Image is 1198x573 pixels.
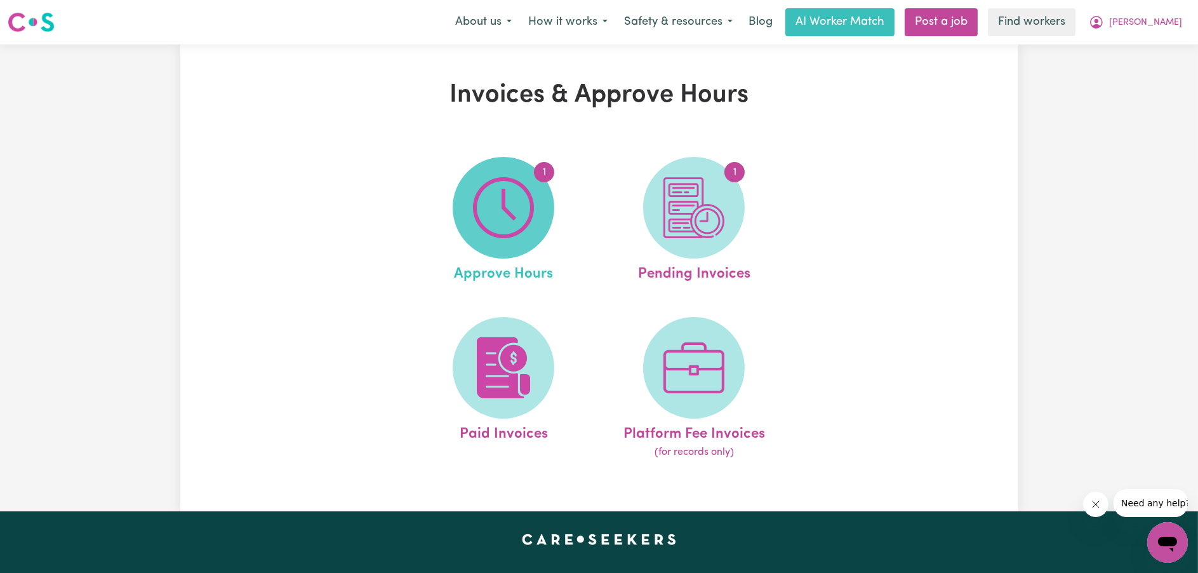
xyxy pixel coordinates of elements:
[905,8,978,36] a: Post a job
[454,259,553,285] span: Approve Hours
[741,8,780,36] a: Blog
[1083,492,1108,517] iframe: Close message
[328,80,871,111] h1: Invoices & Approve Hours
[988,8,1075,36] a: Find workers
[460,419,548,445] span: Paid Invoices
[1147,522,1188,563] iframe: Button to launch messaging window
[638,259,750,285] span: Pending Invoices
[785,8,895,36] a: AI Worker Match
[520,9,616,36] button: How it works
[534,162,554,182] span: 1
[1114,489,1188,517] iframe: Message from company
[1109,16,1182,30] span: [PERSON_NAME]
[447,9,520,36] button: About us
[602,157,785,285] a: Pending Invoices
[623,419,765,445] span: Platform Fee Invoices
[8,11,55,34] img: Careseekers logo
[724,162,745,182] span: 1
[602,317,785,461] a: Platform Fee Invoices(for records only)
[522,534,676,544] a: Careseekers home page
[8,8,55,37] a: Careseekers logo
[655,445,734,460] span: (for records only)
[616,9,741,36] button: Safety & resources
[412,157,595,285] a: Approve Hours
[412,317,595,461] a: Paid Invoices
[8,9,77,19] span: Need any help?
[1081,9,1190,36] button: My Account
